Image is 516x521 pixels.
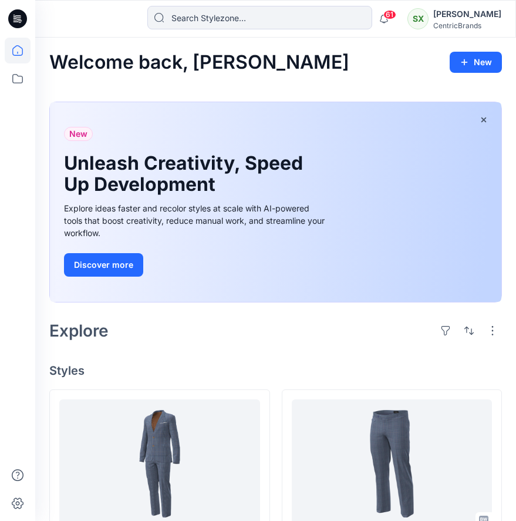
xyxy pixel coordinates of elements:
span: 61 [383,10,396,19]
div: [PERSON_NAME] [433,7,501,21]
div: CentricBrands [433,21,501,30]
button: Discover more [64,253,143,277]
h1: Unleash Creativity, Speed Up Development [64,153,311,195]
span: New [69,127,87,141]
h2: Welcome back, [PERSON_NAME] [49,52,349,73]
div: Explore ideas faster and recolor styles at scale with AI-powered tools that boost creativity, red... [64,202,328,239]
input: Search Stylezone… [147,6,372,29]
a: Discover more [64,253,328,277]
h4: Styles [49,364,502,378]
div: SX [407,8,429,29]
button: New [450,52,502,73]
h2: Explore [49,321,109,340]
